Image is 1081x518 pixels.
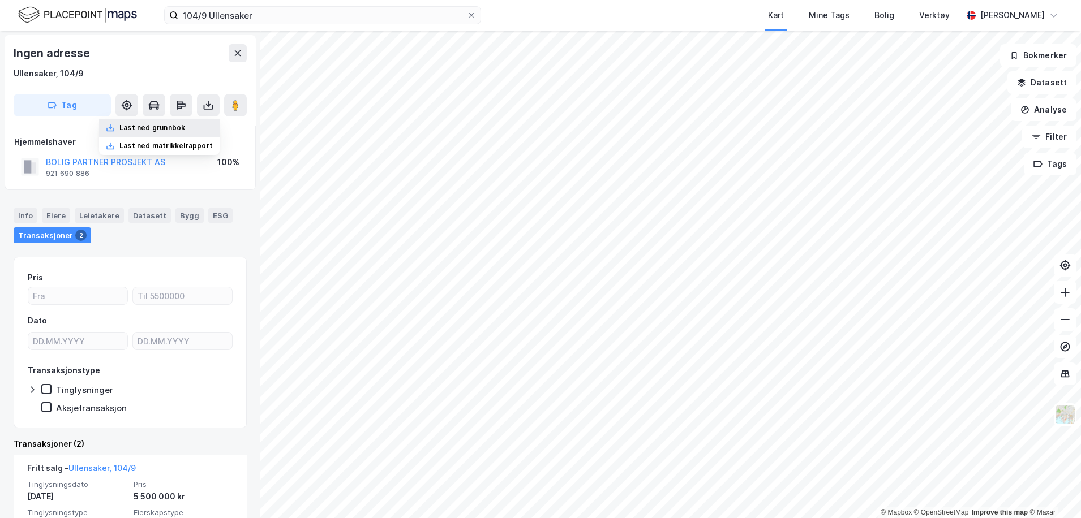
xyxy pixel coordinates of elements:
[175,208,204,223] div: Bygg
[14,208,37,223] div: Info
[14,135,246,149] div: Hjemmelshaver
[972,508,1028,516] a: Improve this map
[42,208,70,223] div: Eiere
[1024,464,1081,518] div: Kontrollprogram for chat
[28,314,47,327] div: Dato
[28,287,127,304] input: Fra
[28,333,127,349] input: DD.MM.YYYY
[208,208,233,223] div: ESG
[27,508,127,517] span: Tinglysningstype
[133,287,232,304] input: Til 5500000
[14,67,84,80] div: Ullensaker, 104/9
[27,490,127,503] div: [DATE]
[75,230,87,241] div: 2
[119,123,185,132] div: Last ned grunnbok
[128,208,171,223] div: Datasett
[881,508,912,516] a: Mapbox
[56,385,113,395] div: Tinglysninger
[217,156,239,169] div: 100%
[134,480,233,489] span: Pris
[768,8,784,22] div: Kart
[1007,71,1076,94] button: Datasett
[27,461,136,480] div: Fritt salg -
[14,227,91,243] div: Transaksjoner
[14,437,247,451] div: Transaksjoner (2)
[14,44,92,62] div: Ingen adresse
[119,141,213,150] div: Last ned matrikkelrapport
[1054,404,1076,425] img: Z
[809,8,850,22] div: Mine Tags
[68,463,136,473] a: Ullensaker, 104/9
[1024,153,1076,175] button: Tags
[1022,126,1076,148] button: Filter
[1011,98,1076,121] button: Analyse
[1000,44,1076,67] button: Bokmerker
[980,8,1045,22] div: [PERSON_NAME]
[46,169,89,178] div: 921 690 886
[134,508,233,517] span: Eierskapstype
[28,271,43,284] div: Pris
[56,403,127,413] div: Aksjetransaksjon
[874,8,894,22] div: Bolig
[178,7,467,24] input: Søk på adresse, matrikkel, gårdeiere, leietakere eller personer
[914,508,969,516] a: OpenStreetMap
[1024,464,1081,518] iframe: Chat Widget
[14,94,111,116] button: Tag
[133,333,232,349] input: DD.MM.YYYY
[28,364,100,377] div: Transaksjonstype
[134,490,233,503] div: 5 500 000 kr
[919,8,950,22] div: Verktøy
[75,208,124,223] div: Leietakere
[18,5,137,25] img: logo.f888ab2527a4732fd821a326f86c7f29.svg
[27,480,127,489] span: Tinglysningsdato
